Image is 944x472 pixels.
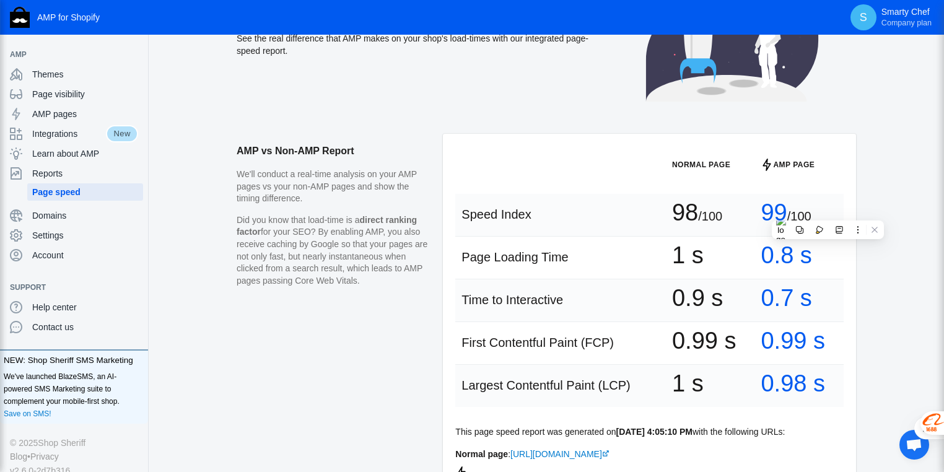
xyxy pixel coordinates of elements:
span: 1 s [672,249,704,261]
span: Account [32,249,138,261]
a: Blog [10,450,27,463]
img: Shop Sheriff Logo [10,7,30,28]
a: Page visibility [5,84,143,104]
span: Settings [32,229,138,242]
span: Page speed [32,186,138,198]
a: Shop Sheriff [38,436,85,450]
strong: Normal page [455,449,508,459]
a: Settings [5,225,143,245]
h6: Normal Page [672,159,749,171]
a: [URL][DOMAIN_NAME] [510,449,610,459]
h2: AMP vs Non-AMP Report [237,134,430,168]
p: Did you know that load-time is a for your SEO? By enabling AMP, you also receive caching by Googl... [237,214,430,287]
span: Page visibility [32,88,138,100]
span: Page Loading Time [461,250,568,264]
span: S [857,11,870,24]
span: Time to Interactive [461,293,563,307]
span: Themes [32,68,138,81]
a: Reports [5,164,143,183]
span: Learn about AMP [32,147,138,160]
span: 0.99 s [761,334,825,347]
div: © 2025 [10,436,138,450]
span: /100 [698,209,722,223]
span: Largest Contentful Paint (LCP) [461,378,630,392]
span: 0.7 s [761,292,811,304]
span: 0.98 s [761,377,825,390]
a: Save on SMS! [4,408,51,420]
span: Help center [32,301,138,313]
p: Smarty Chef [881,7,932,28]
a: Domains [5,206,143,225]
span: Support [10,281,126,294]
button: Add a sales channel [126,285,146,290]
p: This page speed report was generated on with the following URLs: [455,426,844,439]
div: Ouvrir le chat [892,422,929,460]
span: AMP for Shopify [37,12,100,22]
a: Account [5,245,143,265]
span: Company plan [881,18,932,28]
a: Privacy [30,450,59,463]
span: 0.99 s [672,334,736,347]
strong: [DATE] 4:05:10 PM [616,427,693,437]
span: AMP Page [773,159,815,171]
a: IntegrationsNew [5,124,143,144]
span: First Contentful Paint (FCP) [461,336,614,349]
a: Page speed [27,183,143,201]
span: New [106,125,138,142]
span: AMP pages [32,108,138,120]
span: Integrations [32,128,106,140]
span: /100 [787,209,811,223]
span: 99 [761,206,787,219]
span: 98 [672,206,698,219]
span: 1 s [672,377,704,390]
span: Domains [32,209,138,222]
span: 0.9 s [672,292,723,304]
span: Contact us [32,321,138,333]
span: Speed Index [461,208,531,221]
a: Themes [5,64,143,84]
span: 0.8 s [761,249,811,261]
p: We'll conduct a real-time analysis on your AMP pages vs your non-AMP pages and show the timing di... [237,168,430,205]
span: AMP [10,48,126,61]
span: Reports [32,167,138,180]
button: Add a sales channel [126,52,146,57]
a: Contact us [5,317,143,337]
a: AMP pages [5,104,143,124]
div: : [455,448,844,460]
a: Learn about AMP [5,144,143,164]
div: • [10,450,138,463]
